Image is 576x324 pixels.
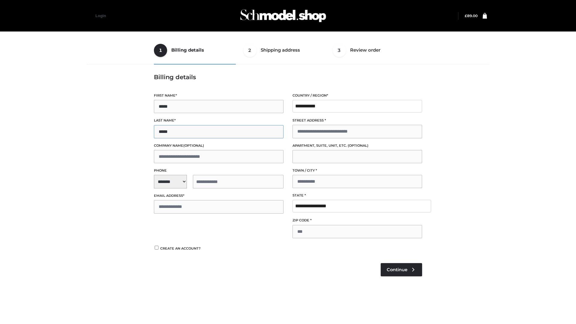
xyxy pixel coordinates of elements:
a: Continue [381,263,422,276]
label: Country / Region [292,93,422,98]
input: Create an account? [154,246,159,250]
label: Town / City [292,168,422,173]
span: (optional) [348,143,368,148]
a: £89.00 [465,13,478,18]
span: £ [465,13,467,18]
label: Email address [154,193,283,199]
span: Continue [387,267,407,272]
span: Create an account? [160,246,201,250]
label: Phone [154,168,283,173]
span: (optional) [183,143,204,148]
a: Login [95,13,106,18]
img: Schmodel Admin 964 [238,4,328,28]
h3: Billing details [154,73,422,81]
label: Last name [154,118,283,123]
label: Company name [154,143,283,148]
label: State [292,193,422,198]
label: First name [154,93,283,98]
label: Street address [292,118,422,123]
label: ZIP Code [292,217,422,223]
label: Apartment, suite, unit, etc. [292,143,422,148]
bdi: 89.00 [465,13,478,18]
